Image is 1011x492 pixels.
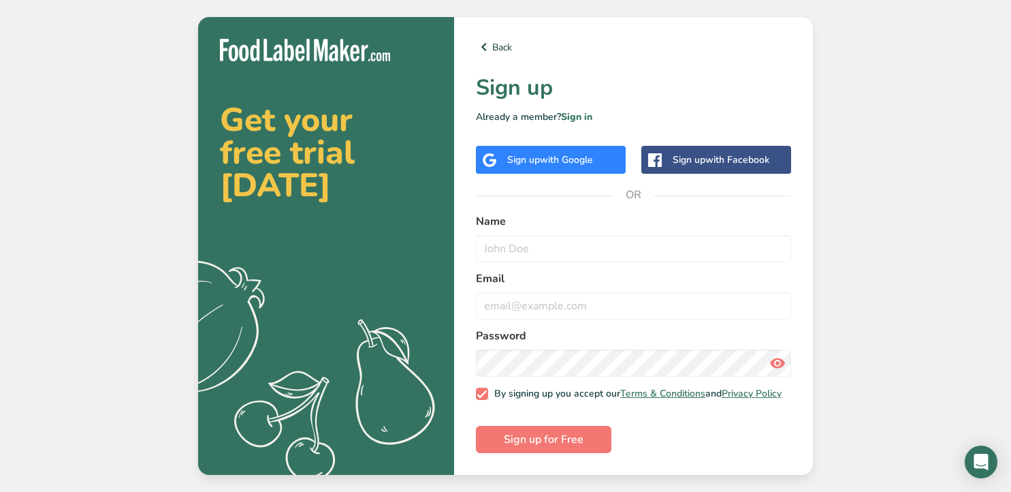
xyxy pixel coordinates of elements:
h1: Sign up [476,72,791,104]
input: John Doe [476,235,791,262]
a: Sign in [561,110,592,123]
span: with Facebook [705,153,769,166]
img: Food Label Maker [220,39,390,61]
a: Privacy Policy [722,387,782,400]
label: Password [476,328,791,344]
span: with Google [540,153,593,166]
p: Already a member? [476,110,791,124]
h2: Get your free trial [DATE] [220,104,432,202]
span: Sign up for Free [504,431,583,448]
span: OR [613,174,654,215]
button: Sign up for Free [476,426,611,453]
div: Sign up [673,153,769,167]
label: Email [476,271,791,287]
span: By signing up you accept our and [488,388,782,400]
input: email@example.com [476,292,791,320]
label: Name [476,213,791,230]
a: Back [476,39,791,55]
div: Open Intercom Messenger [965,446,997,478]
div: Sign up [507,153,593,167]
a: Terms & Conditions [620,387,705,400]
